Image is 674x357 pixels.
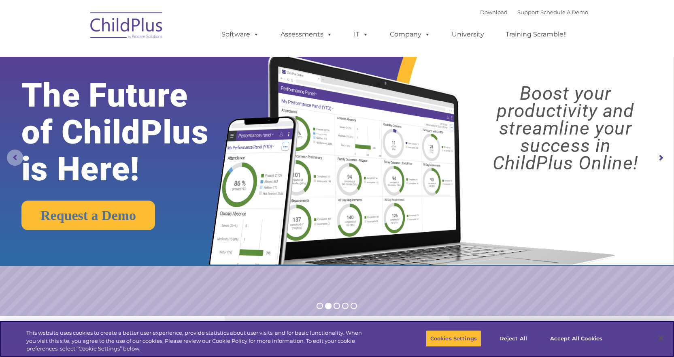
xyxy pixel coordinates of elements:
span: Phone number [113,87,147,93]
img: ChildPlus by Procare Solutions [86,6,167,47]
button: Accept All Cookies [546,330,607,347]
a: Software [213,26,267,43]
a: University [444,26,492,43]
rs-layer: The Future of ChildPlus is Here! [21,77,237,188]
a: Request a Demo [21,201,155,230]
a: Download [480,9,508,15]
font: | [480,9,588,15]
a: Schedule A Demo [540,9,588,15]
a: Training Scramble!! [498,26,575,43]
button: Cookies Settings [426,330,481,347]
a: IT [346,26,376,43]
span: Last name [113,53,137,60]
a: Assessments [272,26,340,43]
button: Close [652,329,670,347]
rs-layer: Boost your productivity and streamline your success in ChildPlus Online! [466,85,665,172]
div: This website uses cookies to create a better user experience, provide statistics about user visit... [26,329,371,353]
button: Reject All [488,330,539,347]
a: Support [517,9,539,15]
a: Company [382,26,438,43]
